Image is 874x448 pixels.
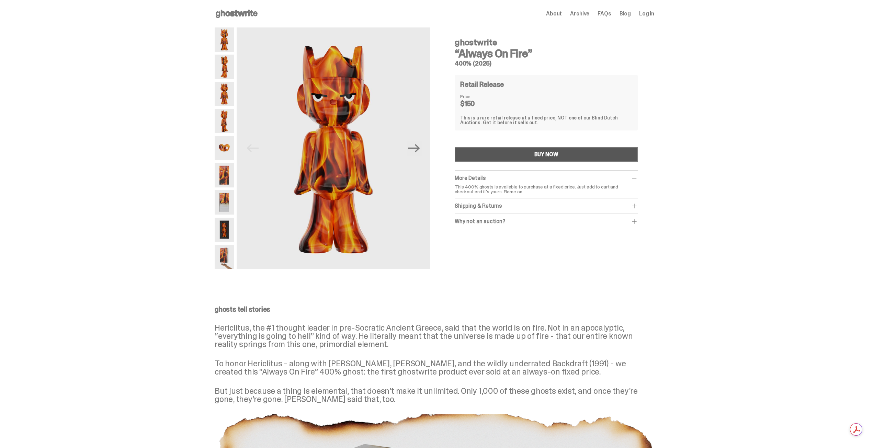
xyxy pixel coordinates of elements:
div: BUY NOW [534,152,558,157]
dd: $150 [460,100,495,107]
img: Always-On-Fire---Website-Archive.2485X.png [215,55,234,79]
span: More Details [455,174,486,182]
a: FAQs [598,11,611,16]
button: BUY NOW [455,147,638,162]
div: Why not an auction? [455,218,638,225]
a: Blog [620,11,631,16]
button: Next [407,141,422,156]
a: About [546,11,562,16]
img: Always-On-Fire---Website-Archive.2484X.png [215,27,234,52]
h3: “Always On Fire” [455,48,638,59]
p: ghosts tell stories [215,306,654,313]
img: Always-On-Fire---Website-Archive.2490X.png [215,136,234,160]
h5: 400% (2025) [455,60,638,67]
h4: ghostwrite [455,38,638,47]
img: Always-On-Fire---Website-Archive.2487X.png [215,82,234,106]
p: To honor Hericlitus - along with [PERSON_NAME], [PERSON_NAME], and the wildly underrated Backdraf... [215,359,654,376]
img: Always-On-Fire---Website-Archive.2522XX.png [215,245,234,269]
img: Always-On-Fire---Website-Archive.2497X.png [215,218,234,242]
h4: Retail Release [460,81,504,88]
img: Always-On-Fire---Website-Archive.2491X.png [215,163,234,187]
div: This is a rare retail release at a fixed price, NOT one of our Blind Dutch Auctions. Get it befor... [460,115,632,125]
a: Log in [639,11,654,16]
img: Always-On-Fire---Website-Archive.2494X.png [215,190,234,215]
div: Shipping & Returns [455,203,638,209]
p: This 400% ghosts is available to purchase at a fixed price. Just add to cart and checkout and it'... [455,184,638,194]
img: Always-On-Fire---Website-Archive.2489X.png [215,109,234,133]
dt: Price [460,94,495,99]
p: Hericlitus, the #1 thought leader in pre-Socratic Ancient Greece, said that the world is on fire.... [215,324,654,348]
a: Archive [570,11,589,16]
img: Always-On-Fire---Website-Archive.2484X.png [237,27,430,269]
p: But just because a thing is elemental, that doesn’t make it unlimited. Only 1,000 of these ghosts... [215,387,654,403]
